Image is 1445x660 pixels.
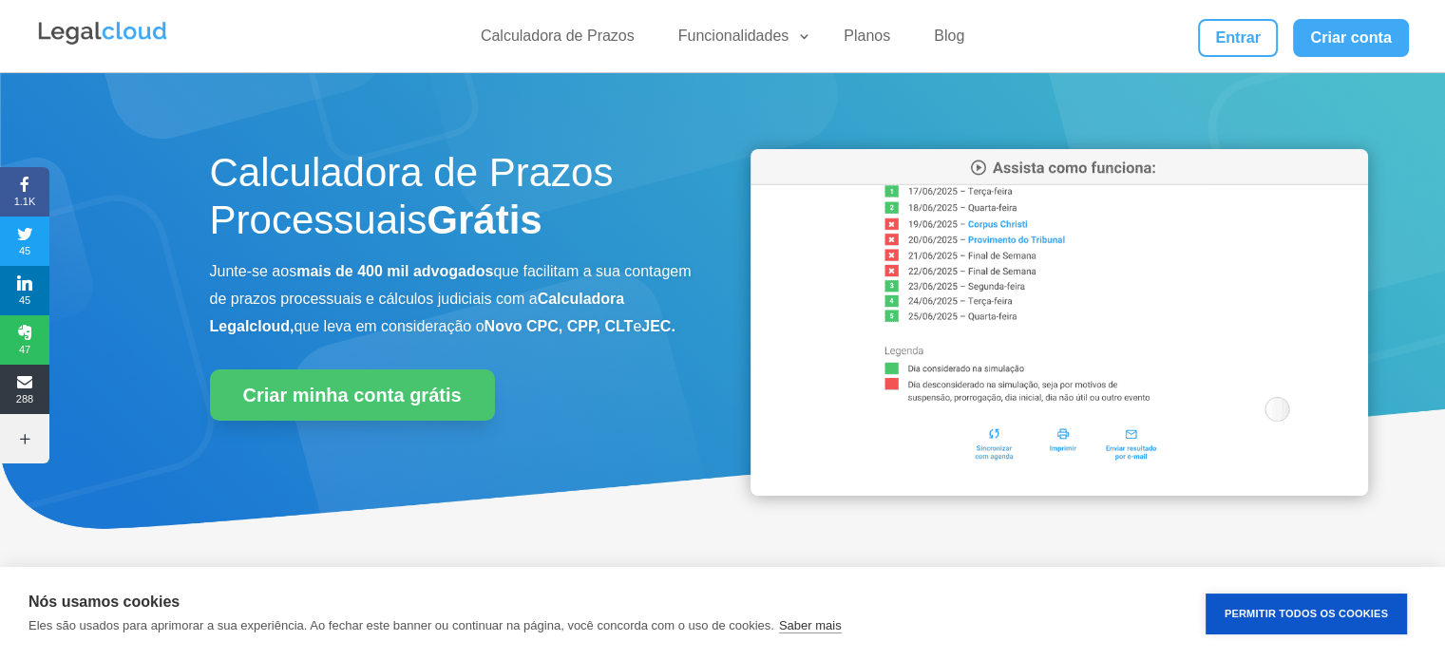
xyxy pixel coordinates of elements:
a: Criar conta [1293,19,1409,57]
b: Calculadora Legalcloud, [210,291,625,334]
img: Calculadora de Prazos Processuais da Legalcloud [751,149,1368,496]
h1: Calculadora de Prazos Processuais [210,149,694,255]
a: Saber mais [779,618,842,633]
b: Novo CPC, CPP, CLT [485,318,634,334]
strong: Grátis [427,198,542,242]
strong: Nós usamos cookies [29,594,180,610]
img: Legalcloud Logo [36,19,169,47]
p: Eles são usados para aprimorar a sua experiência. Ao fechar este banner ou continuar na página, v... [29,618,774,632]
a: Entrar [1198,19,1278,57]
a: Calculadora de Prazos [469,27,646,54]
button: Permitir Todos os Cookies [1206,594,1407,634]
a: Planos [832,27,902,54]
p: Junte-se aos que facilitam a sua contagem de prazos processuais e cálculos judiciais com a que le... [210,258,694,340]
a: Criar minha conta grátis [210,369,495,421]
a: Blog [922,27,976,54]
a: Logo da Legalcloud [36,34,169,50]
a: Funcionalidades [667,27,812,54]
b: JEC. [641,318,675,334]
b: mais de 400 mil advogados [296,263,493,279]
a: Calculadora de Prazos Processuais da Legalcloud [751,482,1368,499]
